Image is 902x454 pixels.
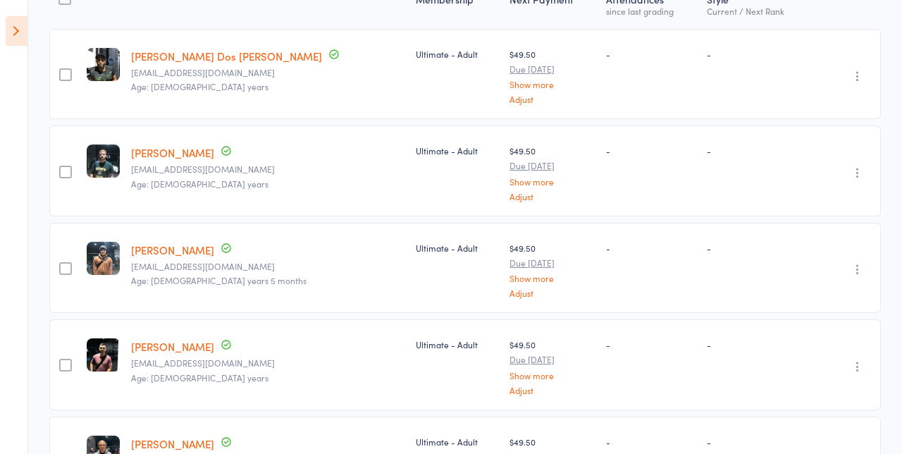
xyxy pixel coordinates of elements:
[416,436,498,448] div: Ultimate - Adult
[606,6,696,16] div: since last grading
[131,372,268,384] span: Age: [DEMOGRAPHIC_DATA] years
[131,262,404,271] small: Su.lov@outlook.com
[131,274,307,286] span: Age: [DEMOGRAPHIC_DATA] years 5 months
[87,338,120,372] img: image1747732376.png
[707,338,809,350] div: -
[131,243,214,257] a: [PERSON_NAME]
[131,80,268,92] span: Age: [DEMOGRAPHIC_DATA] years
[707,242,809,254] div: -
[707,6,809,16] div: Current / Next Rank
[509,192,595,201] a: Adjust
[131,164,404,174] small: eddo@live.com.au
[87,48,120,81] img: image1745826371.png
[509,288,595,297] a: Adjust
[606,145,696,157] div: -
[131,178,268,190] span: Age: [DEMOGRAPHIC_DATA] years
[509,64,595,74] small: Due [DATE]
[416,145,498,157] div: Ultimate - Adult
[509,145,595,200] div: $49.50
[416,338,498,350] div: Ultimate - Adult
[131,339,214,354] a: [PERSON_NAME]
[606,436,696,448] div: -
[87,242,120,275] img: image1755591500.png
[509,338,595,394] div: $49.50
[416,242,498,254] div: Ultimate - Adult
[509,355,595,364] small: Due [DATE]
[509,48,595,104] div: $49.50
[509,258,595,268] small: Due [DATE]
[131,68,404,78] small: Santosjunior0602@gmail.com
[509,94,595,104] a: Adjust
[509,177,595,186] a: Show more
[416,48,498,60] div: Ultimate - Adult
[131,436,214,451] a: [PERSON_NAME]
[509,161,595,171] small: Due [DATE]
[131,358,404,368] small: Brhouttuin@gmail.com
[131,145,214,160] a: [PERSON_NAME]
[707,145,809,157] div: -
[509,274,595,283] a: Show more
[606,242,696,254] div: -
[87,145,120,178] img: image1746003493.png
[707,436,809,448] div: -
[509,386,595,395] a: Adjust
[131,49,322,63] a: [PERSON_NAME] Dos [PERSON_NAME]
[606,48,696,60] div: -
[509,371,595,380] a: Show more
[509,242,595,297] div: $49.50
[606,338,696,350] div: -
[509,80,595,89] a: Show more
[707,48,809,60] div: -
